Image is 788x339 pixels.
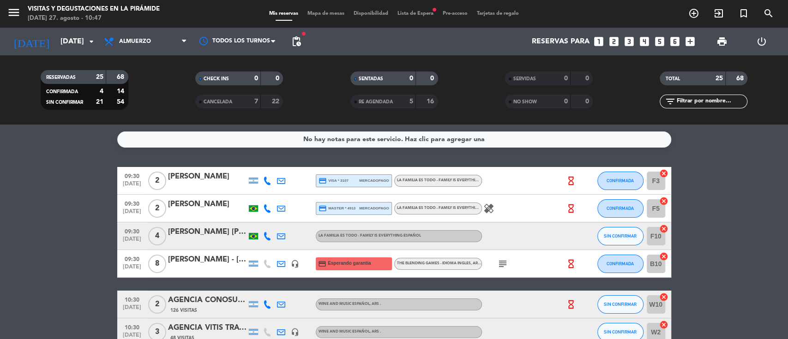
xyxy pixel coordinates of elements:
i: headset_mic [291,260,299,268]
strong: 7 [254,98,258,105]
span: La Familia es Todo - Family is Everything Español [319,234,421,238]
strong: 21 [96,99,103,105]
i: looks_6 [669,36,681,48]
i: filter_list [664,96,675,107]
span: 09:30 [120,226,144,236]
span: CONFIRMADA [46,89,78,94]
span: Esperando garantía [328,260,371,267]
span: TOTAL [665,77,680,81]
span: , ARS . [370,302,381,306]
span: mercadopago [359,178,389,184]
span: [DATE] [120,208,144,219]
span: Lista de Espera [393,11,438,16]
i: looks_3 [623,36,635,48]
span: Tarjetas de regalo [472,11,523,16]
span: [DATE] [120,304,144,315]
i: headset_mic [291,328,299,336]
span: SIN CONFIRMAR [604,302,637,307]
span: CONFIRMADA [607,261,634,266]
span: mercadopago [359,205,389,211]
button: CONFIRMADA [597,172,644,190]
i: hourglass_empty [566,299,576,309]
i: credit_card [319,204,327,213]
i: cancel [659,320,668,329]
span: CHECK INS [204,77,229,81]
span: The Blending Games - Idioma Ingles [397,262,482,265]
strong: 16 [427,98,436,105]
span: Mis reservas [265,11,303,16]
span: 09:30 [120,198,144,208]
div: Visitas y degustaciones en La Pirámide [28,5,160,14]
span: SIN CONFIRMAR [604,233,637,238]
i: search [763,8,774,19]
strong: 0 [564,75,568,82]
span: 09:30 [120,253,144,264]
span: [DATE] [120,236,144,247]
button: SIN CONFIRMAR [597,227,644,245]
span: fiber_manual_record [432,7,437,12]
div: [DATE] 27. agosto - 10:47 [28,14,160,23]
span: CANCELADA [204,100,232,104]
i: looks_4 [638,36,650,48]
strong: 0 [276,75,281,82]
span: Disponibilidad [349,11,393,16]
i: power_settings_new [756,36,767,47]
span: 126 Visitas [170,307,197,314]
strong: 25 [96,74,103,80]
span: 09:30 [120,170,144,181]
i: exit_to_app [713,8,724,19]
span: 2 [148,295,166,314]
span: 2 [148,172,166,190]
span: 2 [148,199,166,218]
strong: 22 [272,98,281,105]
input: Filtrar por nombre... [675,96,747,107]
span: Wine and Music Español [319,330,381,333]
div: [PERSON_NAME] [168,198,247,210]
strong: 0 [254,75,258,82]
span: Reservas para [532,37,589,46]
i: credit_card [319,177,327,185]
div: AGENCIA VITIS TRAVEL [PERSON_NAME] [168,322,247,334]
div: [PERSON_NAME] [PERSON_NAME] [PERSON_NAME] [168,226,247,238]
strong: 68 [117,74,126,80]
span: La Familia es Todo - Family is Everything Español [397,206,511,210]
span: SENTADAS [359,77,383,81]
span: [DATE] [120,264,144,274]
button: CONFIRMADA [597,199,644,218]
button: SIN CONFIRMAR [597,295,644,314]
i: looks_5 [654,36,666,48]
i: hourglass_empty [566,259,576,269]
span: SIN CONFIRMAR [604,329,637,334]
div: [PERSON_NAME] - [PERSON_NAME] [168,254,247,266]
strong: 4 [100,88,103,95]
i: subject [497,258,508,269]
button: CONFIRMADA [597,255,644,273]
strong: 25 [716,75,723,82]
i: cancel [659,196,668,206]
i: cancel [659,292,668,302]
strong: 14 [117,88,126,95]
strong: 54 [117,99,126,105]
span: Wine and Music Español [319,302,381,306]
i: healing [483,203,494,214]
span: visa * 3107 [319,177,349,185]
span: Pre-acceso [438,11,472,16]
span: SIN CONFIRMAR [46,100,83,105]
strong: 68 [736,75,746,82]
strong: 0 [564,98,568,105]
button: menu [7,6,21,23]
span: print [716,36,728,47]
strong: 0 [585,98,590,105]
span: 4 [148,227,166,245]
strong: 5 [409,98,413,105]
i: cancel [659,224,668,233]
i: hourglass_empty [566,176,576,186]
div: [PERSON_NAME] [168,171,247,183]
div: LOG OUT [742,28,781,55]
span: RE AGENDADA [359,100,393,104]
span: 8 [148,255,166,273]
span: 10:30 [120,321,144,332]
strong: 0 [430,75,436,82]
span: Mapa de mesas [303,11,349,16]
i: hourglass_empty [566,203,576,214]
